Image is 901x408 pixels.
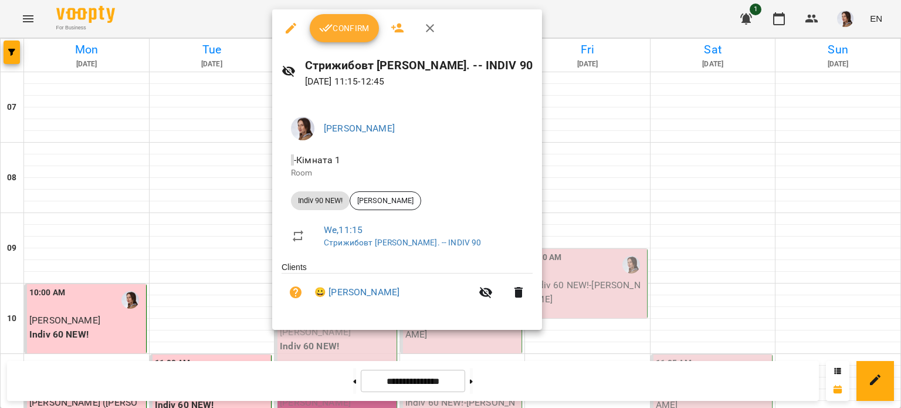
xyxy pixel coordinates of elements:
a: 😀 [PERSON_NAME] [314,285,399,299]
a: Стрижибовт [PERSON_NAME]. -- INDIV 90 [324,238,481,247]
button: Confirm [310,14,379,42]
h6: Стрижибовт [PERSON_NAME]. -- INDIV 90 [305,56,533,75]
ul: Clients [282,261,533,316]
span: Indiv 90 NEW! [291,195,350,206]
div: [PERSON_NAME] [350,191,421,210]
a: We , 11:15 [324,224,363,235]
p: [DATE] 11:15 - 12:45 [305,75,533,89]
span: [PERSON_NAME] [350,195,421,206]
p: Room [291,167,523,179]
button: Unpaid. Bill the attendance? [282,278,310,306]
span: - Кімната 1 [291,154,343,166]
a: [PERSON_NAME] [324,123,395,134]
img: 6a03a0f17c1b85eb2e33e2f5271eaff0.png [291,117,314,140]
span: Confirm [319,21,370,35]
